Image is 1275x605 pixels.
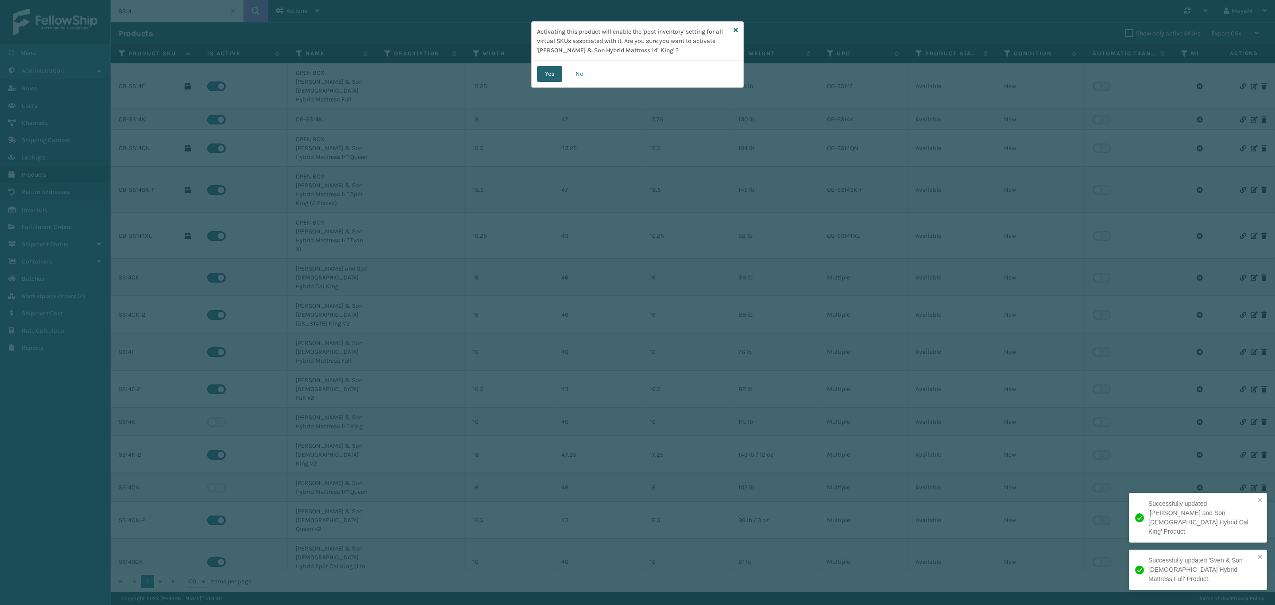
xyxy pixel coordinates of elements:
button: close [1257,553,1263,562]
div: Successfully updated '[PERSON_NAME] and Son [DEMOGRAPHIC_DATA] Hybrid Cal King' Product. [1148,499,1255,536]
button: Yes [537,66,562,82]
button: No [568,66,591,82]
div: Successfully updated 'Sven & Son [DEMOGRAPHIC_DATA] Hybrid Mattress Full' Product. [1148,556,1255,584]
button: close [1257,496,1263,505]
p: Activating this product will enable the 'post inventory' setting for all virtual SKUs associated ... [537,27,730,55]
